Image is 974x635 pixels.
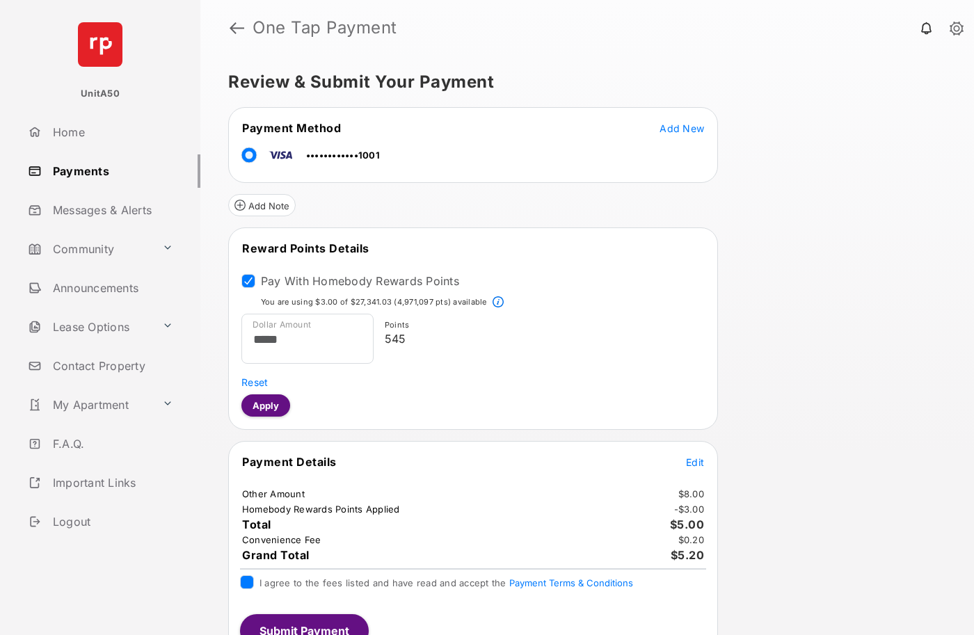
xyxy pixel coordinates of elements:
[671,548,705,562] span: $5.20
[678,488,705,500] td: $8.00
[261,274,459,288] label: Pay With Homebody Rewards Points
[660,121,704,135] button: Add New
[686,455,704,469] button: Edit
[673,503,705,515] td: - $3.00
[22,349,200,383] a: Contact Property
[22,388,157,421] a: My Apartment
[660,122,704,134] span: Add New
[241,503,401,515] td: Homebody Rewards Points Applied
[22,466,179,499] a: Important Links
[385,319,699,331] p: Points
[241,375,268,389] button: Reset
[242,517,271,531] span: Total
[242,455,337,469] span: Payment Details
[241,488,305,500] td: Other Amount
[78,22,122,67] img: svg+xml;base64,PHN2ZyB4bWxucz0iaHR0cDovL3d3dy53My5vcmcvMjAwMC9zdmciIHdpZHRoPSI2NCIgaGVpZ2h0PSI2NC...
[686,456,704,468] span: Edit
[22,505,200,538] a: Logout
[306,150,380,161] span: ••••••••••••1001
[670,517,705,531] span: $5.00
[22,271,200,305] a: Announcements
[22,115,200,149] a: Home
[260,577,633,588] span: I agree to the fees listed and have read and accept the
[242,121,341,135] span: Payment Method
[22,154,200,188] a: Payments
[242,548,310,562] span: Grand Total
[241,533,322,546] td: Convenience Fee
[253,19,397,36] strong: One Tap Payment
[22,232,157,266] a: Community
[228,194,296,216] button: Add Note
[81,87,120,101] p: UnitA50
[228,74,935,90] h5: Review & Submit Your Payment
[22,427,200,460] a: F.A.Q.
[509,577,633,588] button: I agree to the fees listed and have read and accept the
[241,394,290,417] button: Apply
[242,241,369,255] span: Reward Points Details
[261,296,487,308] p: You are using $3.00 of $27,341.03 (4,971,097 pts) available
[22,310,157,344] a: Lease Options
[678,533,705,546] td: $0.20
[241,376,268,388] span: Reset
[385,330,699,347] p: 545
[22,193,200,227] a: Messages & Alerts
